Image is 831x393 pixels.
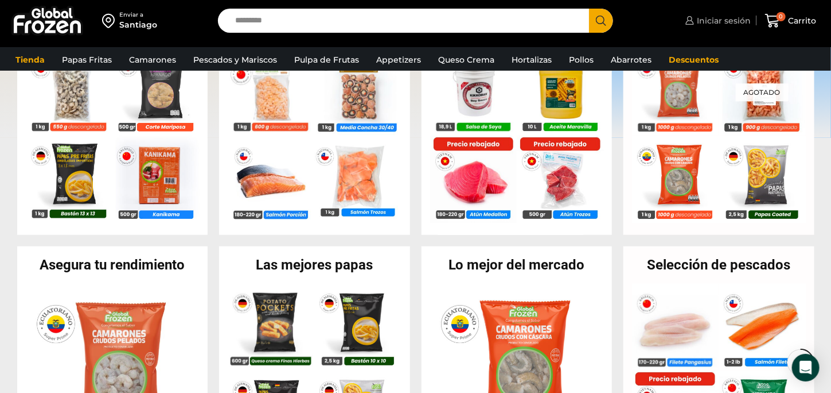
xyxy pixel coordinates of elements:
div: Open Intercom Messenger [792,354,820,382]
button: Search button [589,9,613,33]
div: Enviar a [119,11,157,19]
a: Tienda [10,49,50,71]
a: Pescados y Mariscos [188,49,283,71]
a: Pulpa de Frutas [288,49,365,71]
a: Pollos [563,49,599,71]
a: Papas Fritas [56,49,118,71]
a: Iniciar sesión [682,9,751,32]
a: Queso Crema [432,49,500,71]
a: Abarrotes [605,49,657,71]
h2: Las mejores papas [219,258,410,272]
a: Camarones [123,49,182,71]
h2: Selección de pescados [623,258,814,272]
span: Iniciar sesión [694,15,751,26]
a: Appetizers [370,49,427,71]
span: Carrito [786,15,817,26]
h2: Lo mejor del mercado [422,258,612,272]
div: Santiago [119,19,157,30]
a: Hortalizas [506,49,557,71]
img: address-field-icon.svg [102,11,119,30]
a: Descuentos [663,49,724,71]
span: 0 [777,12,786,21]
p: Agotado [736,83,789,101]
a: 0 Carrito [762,7,820,34]
h2: Asegura tu rendimiento [17,258,208,272]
